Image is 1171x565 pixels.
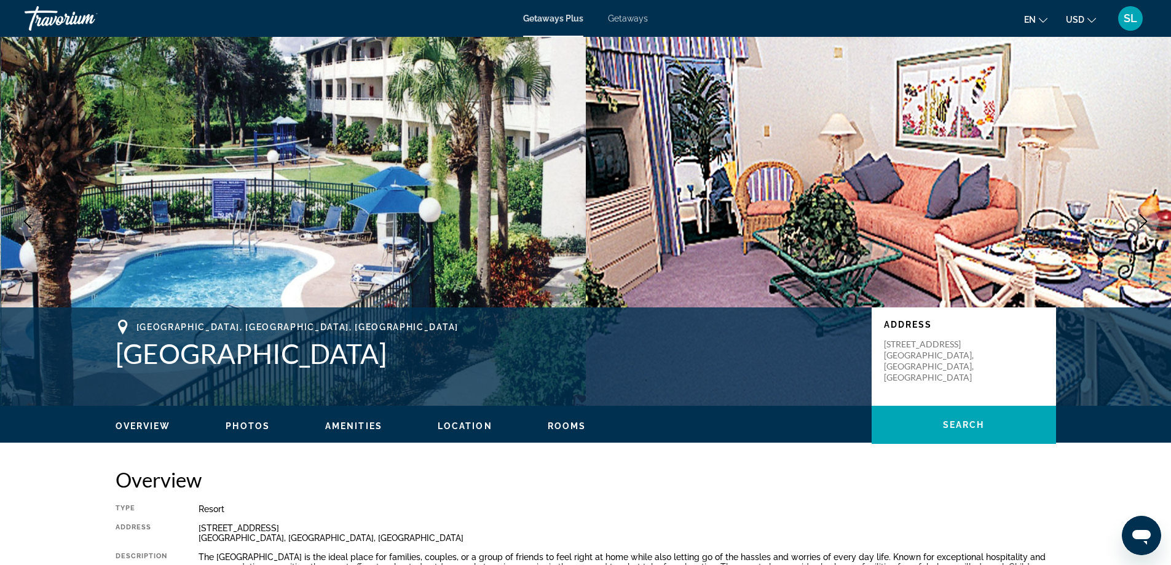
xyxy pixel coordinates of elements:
div: Resort [199,504,1056,514]
button: Next image [1128,206,1159,237]
span: Amenities [325,421,382,431]
div: Address [116,523,168,543]
button: Change language [1024,10,1047,28]
a: Getaways [608,14,648,23]
span: Search [943,420,985,430]
div: Type [116,504,168,514]
button: Previous image [12,206,43,237]
iframe: Button to launch messaging window [1122,516,1161,555]
span: Rooms [548,421,586,431]
h1: [GEOGRAPHIC_DATA] [116,338,859,369]
span: [GEOGRAPHIC_DATA], [GEOGRAPHIC_DATA], [GEOGRAPHIC_DATA] [136,322,459,332]
p: [STREET_ADDRESS] [GEOGRAPHIC_DATA], [GEOGRAPHIC_DATA], [GEOGRAPHIC_DATA] [884,339,982,383]
a: Getaways Plus [523,14,583,23]
span: SL [1124,12,1137,25]
span: Overview [116,421,171,431]
button: Change currency [1066,10,1096,28]
span: USD [1066,15,1084,25]
h2: Overview [116,467,1056,492]
span: Photos [226,421,270,431]
p: Address [884,320,1044,330]
span: Location [438,421,492,431]
button: Overview [116,421,171,432]
button: Search [872,406,1056,444]
a: Travorium [25,2,148,34]
button: Amenities [325,421,382,432]
button: User Menu [1114,6,1146,31]
span: en [1024,15,1036,25]
div: [STREET_ADDRESS] [GEOGRAPHIC_DATA], [GEOGRAPHIC_DATA], [GEOGRAPHIC_DATA] [199,523,1056,543]
button: Photos [226,421,270,432]
button: Location [438,421,492,432]
button: Rooms [548,421,586,432]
